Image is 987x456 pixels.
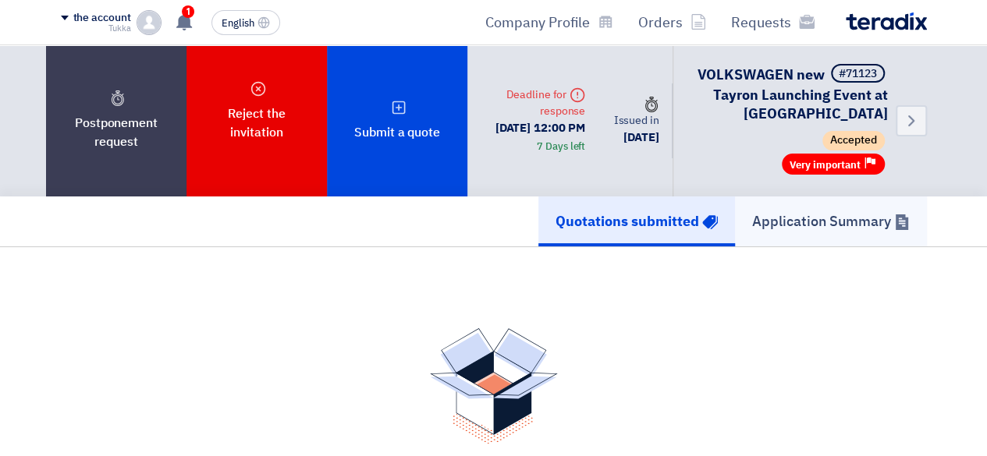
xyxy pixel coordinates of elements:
font: 1 [186,6,190,17]
font: [DATE] [623,129,659,146]
font: Company Profile [485,12,590,33]
font: Accepted [830,133,877,149]
font: Postponement request [75,114,158,151]
font: Very important [790,157,861,172]
font: English [222,16,254,30]
font: Quotations submitted [556,210,699,232]
h5: VOLKSWAGEN new Tayron Launching Event at Azha [692,64,888,123]
img: No Quotations Found! [430,328,558,444]
a: Quotations submitted [538,196,735,246]
font: [DATE] 12:00 PM [495,119,586,136]
font: #71123 [839,65,877,82]
font: the account [73,9,131,26]
a: Orders [626,4,719,41]
img: profile_test.png [137,10,162,35]
font: Issued in [613,112,659,129]
font: Tukka [108,22,131,35]
font: Application Summary [752,210,891,232]
font: Reject the invitation [228,104,285,142]
font: Orders [638,12,683,33]
button: English [211,10,280,35]
a: Application Summary [735,196,927,246]
img: Teradix logo [846,12,927,30]
a: Requests [719,4,827,41]
font: VOLKSWAGEN new Tayron Launching Event at [GEOGRAPHIC_DATA] [698,64,888,124]
font: Requests [731,12,791,33]
font: Submit a quote [354,123,440,142]
font: 7 Days left [537,139,585,154]
font: Deadline for response [506,87,585,119]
